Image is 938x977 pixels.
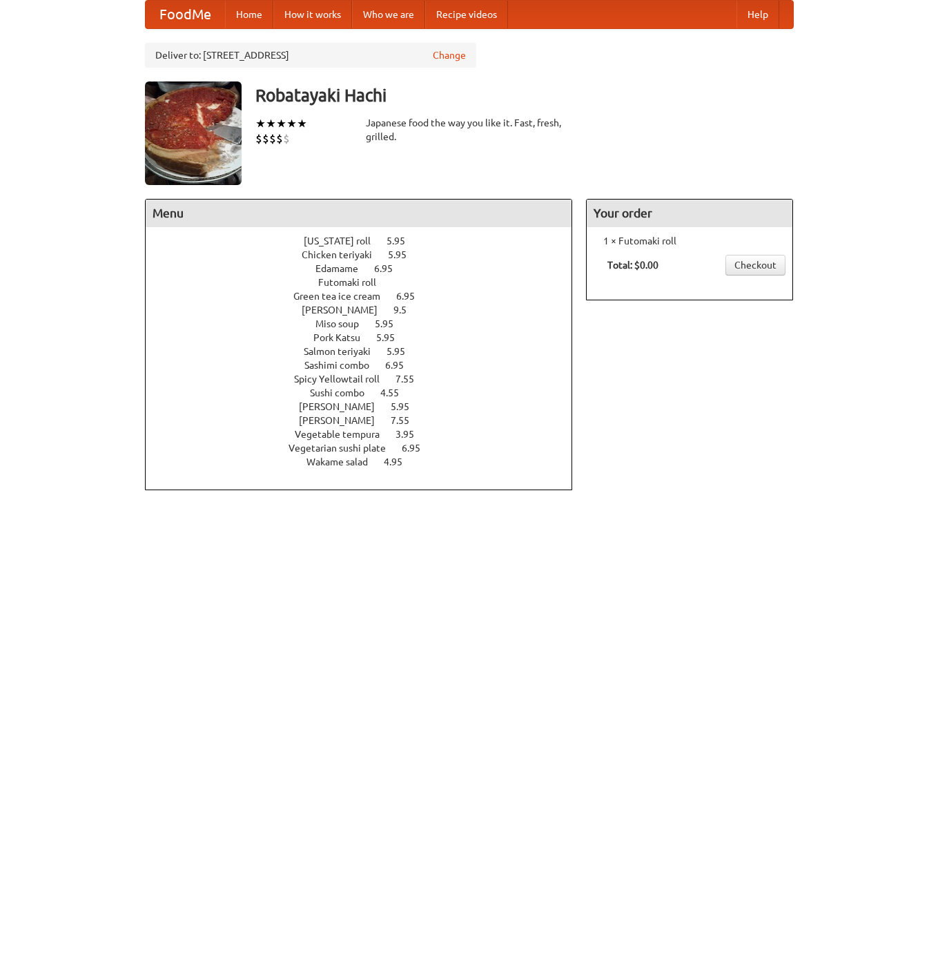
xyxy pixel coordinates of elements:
[315,263,418,274] a: Edamame 6.95
[318,277,416,288] a: Futomaki roll
[380,387,413,398] span: 4.55
[306,456,428,467] a: Wakame salad 4.95
[388,249,420,260] span: 5.95
[375,318,407,329] span: 5.95
[725,255,785,275] a: Checkout
[255,131,262,146] li: $
[313,332,374,343] span: Pork Katsu
[293,291,440,302] a: Green tea ice cream 6.95
[391,415,423,426] span: 7.55
[587,200,792,227] h4: Your order
[145,43,476,68] div: Deliver to: [STREET_ADDRESS]
[304,346,384,357] span: Salmon teriyaki
[302,249,386,260] span: Chicken teriyaki
[315,318,419,329] a: Miso soup 5.95
[374,263,407,274] span: 6.95
[299,415,435,426] a: [PERSON_NAME] 7.55
[302,304,391,316] span: [PERSON_NAME]
[302,249,432,260] a: Chicken teriyaki 5.95
[299,401,389,412] span: [PERSON_NAME]
[302,304,432,316] a: [PERSON_NAME] 9.5
[384,456,416,467] span: 4.95
[255,116,266,131] li: ★
[396,291,429,302] span: 6.95
[313,332,420,343] a: Pork Katsu 5.95
[304,346,431,357] a: Salmon teriyaki 5.95
[289,443,446,454] a: Vegetarian sushi plate 6.95
[294,374,393,385] span: Spicy Yellowtail roll
[306,456,382,467] span: Wakame salad
[310,387,378,398] span: Sushi combo
[297,116,307,131] li: ★
[315,318,373,329] span: Miso soup
[283,131,290,146] li: $
[395,374,428,385] span: 7.55
[299,415,389,426] span: [PERSON_NAME]
[146,1,225,28] a: FoodMe
[269,131,276,146] li: $
[255,81,794,109] h3: Robatayaki Hachi
[391,401,423,412] span: 5.95
[402,443,434,454] span: 6.95
[145,81,242,185] img: angular.jpg
[425,1,508,28] a: Recipe videos
[387,346,419,357] span: 5.95
[385,360,418,371] span: 6.95
[289,443,400,454] span: Vegetarian sushi plate
[736,1,779,28] a: Help
[276,116,286,131] li: ★
[315,263,372,274] span: Edamame
[318,277,390,288] span: Futomaki roll
[607,260,658,271] b: Total: $0.00
[262,131,269,146] li: $
[304,235,431,246] a: [US_STATE] roll 5.95
[393,304,420,316] span: 9.5
[395,429,428,440] span: 3.95
[295,429,440,440] a: Vegetable tempura 3.95
[304,235,384,246] span: [US_STATE] roll
[273,1,352,28] a: How it works
[376,332,409,343] span: 5.95
[310,387,424,398] a: Sushi combo 4.55
[146,200,572,227] h4: Menu
[225,1,273,28] a: Home
[352,1,425,28] a: Who we are
[594,234,785,248] li: 1 × Futomaki roll
[304,360,429,371] a: Sashimi combo 6.95
[293,291,394,302] span: Green tea ice cream
[266,116,276,131] li: ★
[366,116,573,144] div: Japanese food the way you like it. Fast, fresh, grilled.
[294,374,440,385] a: Spicy Yellowtail roll 7.55
[276,131,283,146] li: $
[286,116,297,131] li: ★
[433,48,466,62] a: Change
[299,401,435,412] a: [PERSON_NAME] 5.95
[295,429,393,440] span: Vegetable tempura
[387,235,419,246] span: 5.95
[304,360,383,371] span: Sashimi combo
